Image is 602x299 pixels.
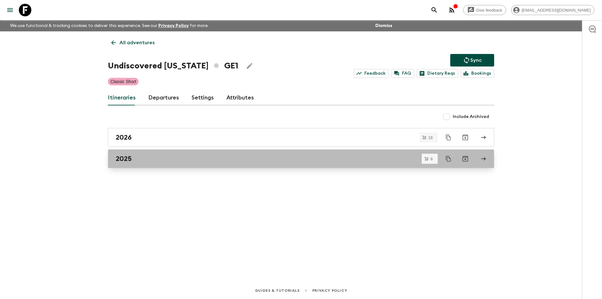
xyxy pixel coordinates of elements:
span: 8 [427,157,436,161]
a: All adventures [108,36,158,49]
a: Departures [148,90,179,105]
p: We use functional & tracking cookies to deliver this experience. See our for more. [8,20,211,31]
a: Bookings [461,69,494,78]
button: Dismiss [374,21,394,30]
a: Attributes [226,90,254,105]
span: Give feedback [473,8,506,13]
a: 2026 [108,128,494,147]
a: Feedback [354,69,389,78]
a: Dietary Reqs [417,69,458,78]
a: Itineraries [108,90,136,105]
h2: 2026 [116,133,132,141]
div: [EMAIL_ADDRESS][DOMAIN_NAME] [511,5,594,15]
span: 18 [425,136,436,140]
a: FAQ [391,69,414,78]
h2: 2025 [116,155,132,163]
h1: Undiscovered [US_STATE] GE1 [108,60,238,72]
a: 2025 [108,149,494,168]
a: Privacy Policy [312,287,347,294]
a: Settings [192,90,214,105]
span: Include Archived [453,114,489,120]
button: Duplicate [443,132,454,143]
button: Archive [459,152,472,165]
button: Sync adventure departures to the booking engine [450,54,494,67]
button: menu [4,4,16,16]
button: Edit Adventure Title [243,60,256,72]
a: Privacy Policy [158,24,189,28]
span: [EMAIL_ADDRESS][DOMAIN_NAME] [518,8,594,13]
a: Give feedback [463,5,506,15]
p: All adventures [119,39,155,46]
p: Classic Short [110,78,136,85]
button: Duplicate [443,153,454,164]
a: Guides & Tutorials [255,287,300,294]
button: search adventures [428,4,441,16]
p: Sync [470,56,482,64]
button: Archive [459,131,472,144]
